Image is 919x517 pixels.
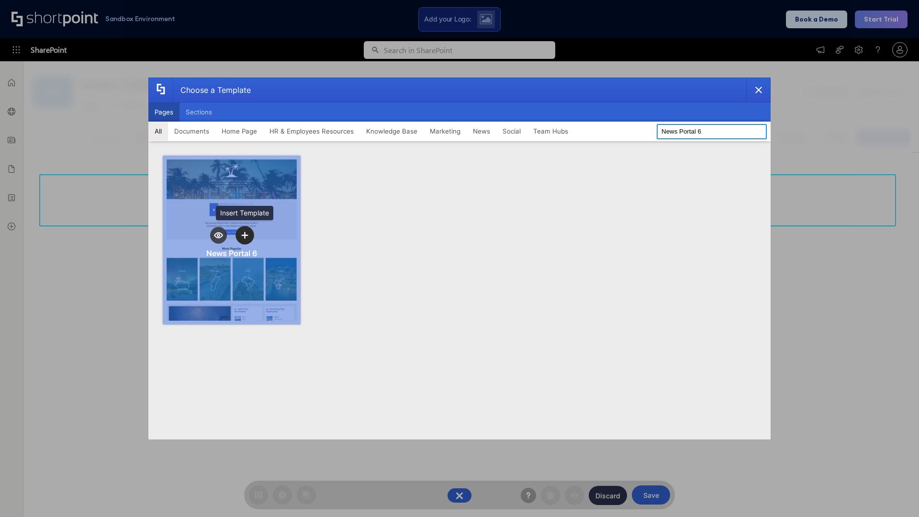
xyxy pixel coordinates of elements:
button: Team Hubs [527,122,574,141]
button: Marketing [424,122,467,141]
button: All [148,122,168,141]
button: Documents [168,122,215,141]
iframe: Chat Widget [871,471,919,517]
div: News Portal 6 [206,248,257,258]
button: Knowledge Base [360,122,424,141]
button: Sections [179,102,218,122]
button: Home Page [215,122,263,141]
button: Social [496,122,527,141]
button: News [467,122,496,141]
button: Pages [148,102,179,122]
button: HR & Employees Resources [263,122,360,141]
input: Search [657,124,767,139]
div: template selector [148,78,771,439]
div: Choose a Template [173,78,251,102]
